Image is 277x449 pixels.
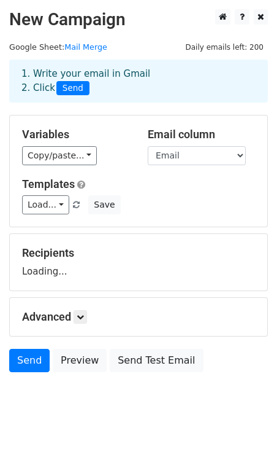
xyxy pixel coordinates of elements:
[22,128,129,141] h5: Variables
[22,310,255,324] h5: Advanced
[22,195,69,214] a: Load...
[22,178,75,190] a: Templates
[53,349,107,372] a: Preview
[181,42,268,52] a: Daily emails left: 200
[22,246,255,278] div: Loading...
[88,195,120,214] button: Save
[148,128,255,141] h5: Email column
[9,349,50,372] a: Send
[110,349,203,372] a: Send Test Email
[22,246,255,260] h5: Recipients
[22,146,97,165] a: Copy/paste...
[181,41,268,54] span: Daily emails left: 200
[64,42,107,52] a: Mail Merge
[12,67,265,95] div: 1. Write your email in Gmail 2. Click
[9,42,107,52] small: Google Sheet:
[9,9,268,30] h2: New Campaign
[56,81,89,96] span: Send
